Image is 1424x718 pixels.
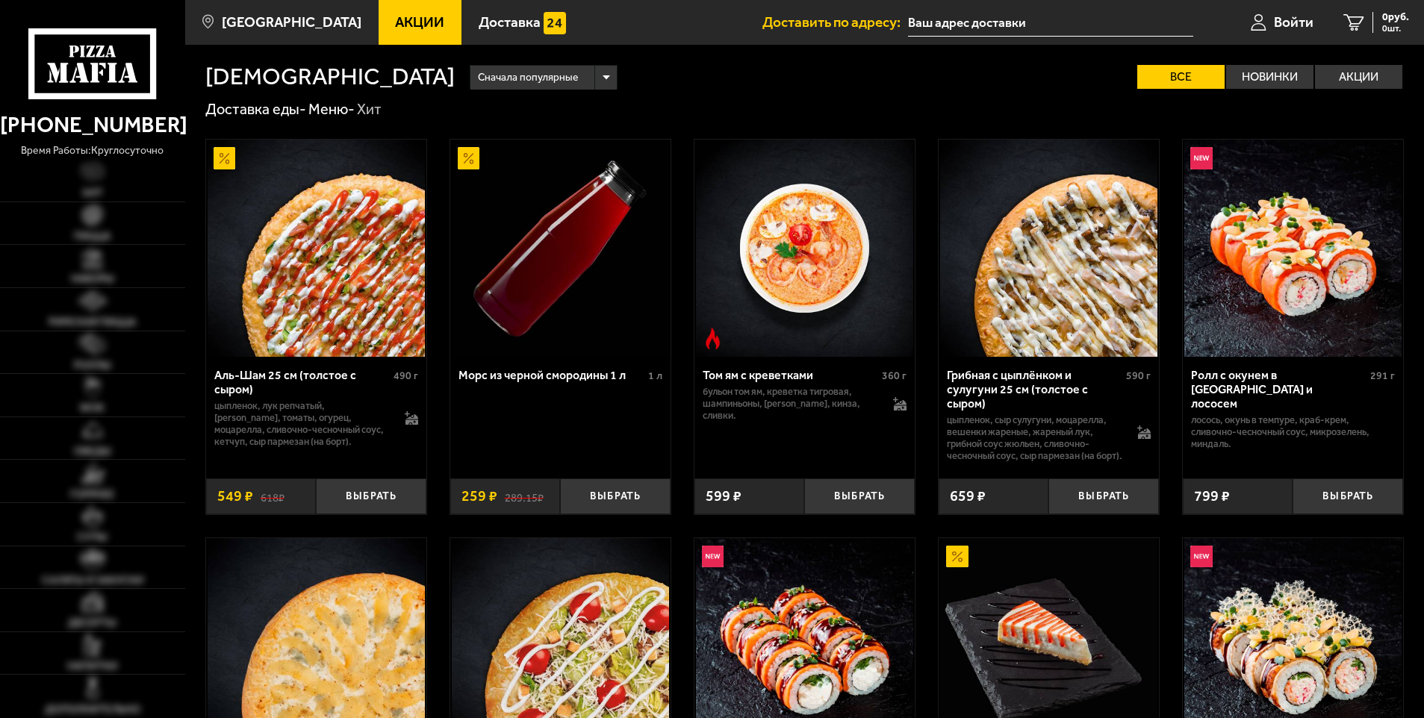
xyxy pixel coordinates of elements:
button: Выбрать [804,478,915,515]
a: Грибная с цыплёнком и сулугуни 25 см (толстое с сыром) [939,140,1159,357]
span: Наборы [71,274,114,284]
img: Акционный [946,546,968,568]
a: АкционныйМорс из черной смородины 1 л [450,140,671,357]
a: НовинкаРолл с окунем в темпуре и лососем [1183,140,1403,357]
img: Морс из черной смородины 1 л [452,140,669,357]
img: 15daf4d41897b9f0e9f617042186c801.svg [544,12,566,34]
s: 618 ₽ [261,489,285,504]
span: 360 г [882,369,907,382]
img: Акционный [214,147,236,169]
label: Новинки [1226,65,1313,89]
div: Ролл с окунем в [GEOGRAPHIC_DATA] и лососем [1191,368,1367,410]
a: АкционныйАль-Шам 25 см (толстое с сыром) [206,140,426,357]
span: 291 г [1370,369,1395,382]
a: Меню- [308,100,355,118]
span: Роллы [74,360,111,371]
span: Хит [82,188,103,199]
span: 549 ₽ [217,489,253,504]
div: Хит [357,100,382,119]
label: Все [1137,65,1225,89]
span: Десерты [68,618,116,628]
label: Акции [1315,65,1402,89]
h1: [DEMOGRAPHIC_DATA] [205,65,455,89]
span: Войти [1274,15,1313,29]
p: цыпленок, сыр сулугуни, моцарелла, вешенки жареные, жареный лук, грибной соус Жюльен, сливочно-че... [947,414,1123,462]
img: Новинка [1190,147,1213,169]
img: Ролл с окунем в темпуре и лососем [1184,140,1402,357]
img: Грибная с цыплёнком и сулугуни 25 см (толстое с сыром) [940,140,1157,357]
a: Острое блюдоТом ям с креветками [694,140,915,357]
button: Выбрать [560,478,671,515]
span: 1 л [648,369,662,382]
img: Аль-Шам 25 см (толстое с сыром) [208,140,425,357]
span: WOK [80,403,105,413]
p: лосось, окунь в темпуре, краб-крем, сливочно-чесночный соус, микрозелень, миндаль. [1191,414,1395,450]
span: 590 г [1126,369,1151,382]
span: Пицца [74,231,111,242]
div: Морс из черной смородины 1 л [458,368,644,382]
span: Супы [77,532,108,543]
span: Доставить по адресу: [762,15,908,29]
span: Доставка [479,15,541,29]
p: бульон том ям, креветка тигровая, шампиньоны, [PERSON_NAME], кинза, сливки. [703,386,879,422]
span: Напитки [67,661,117,672]
s: 289.15 ₽ [505,489,544,504]
div: Аль-Шам 25 см (толстое с сыром) [214,368,390,396]
button: Выбрать [1048,478,1159,515]
span: 259 ₽ [461,489,497,504]
input: Ваш адрес доставки [908,9,1193,37]
span: Салаты и закуски [42,575,143,586]
span: [GEOGRAPHIC_DATA] [222,15,361,29]
span: 490 г [394,369,418,382]
img: Новинка [702,546,724,568]
img: Том ям с креветками [696,140,913,357]
span: Обеды [74,446,111,457]
div: Том ям с креветками [703,368,878,382]
img: Острое блюдо [702,328,724,350]
button: Выбрать [316,478,426,515]
span: 659 ₽ [950,489,986,504]
img: Новинка [1190,546,1213,568]
img: Акционный [458,147,480,169]
a: Доставка еды- [205,100,306,118]
span: Сначала популярные [478,63,578,92]
span: Римская пицца [49,317,136,328]
p: цыпленок, лук репчатый, [PERSON_NAME], томаты, огурец, моцарелла, сливочно-чесночный соус, кетчуп... [214,400,391,448]
span: Дополнительно [45,705,140,715]
div: Грибная с цыплёнком и сулугуни 25 см (толстое с сыром) [947,368,1122,410]
span: Горячее [70,490,114,500]
span: 0 руб. [1382,12,1409,22]
span: 599 ₽ [706,489,741,504]
span: Акции [395,15,444,29]
span: 799 ₽ [1194,489,1230,504]
span: 0 шт. [1382,24,1409,33]
button: Выбрать [1293,478,1403,515]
